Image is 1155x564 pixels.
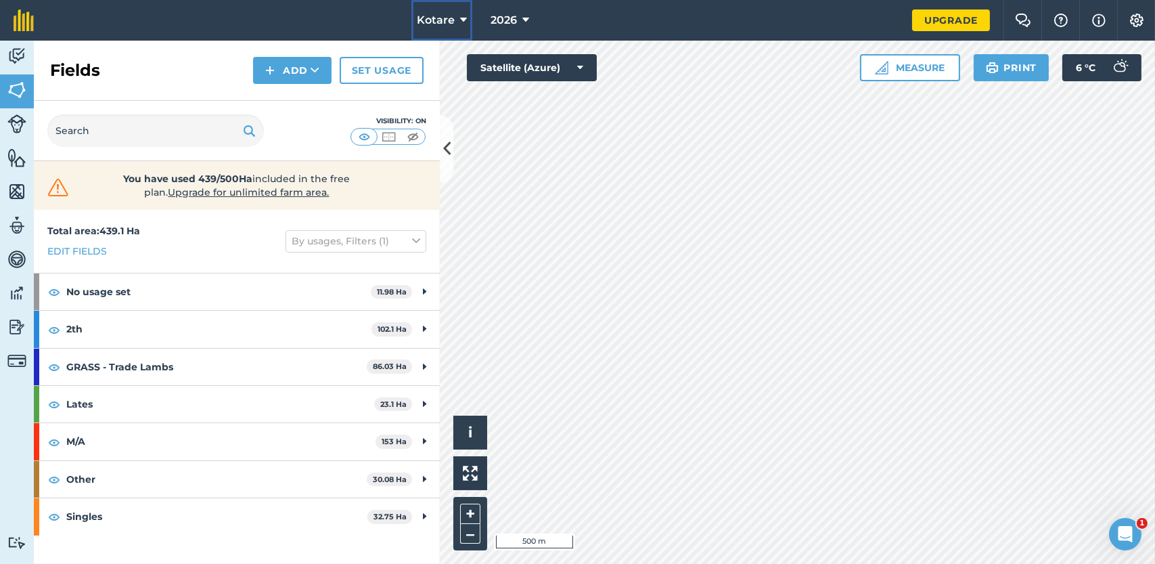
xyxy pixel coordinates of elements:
[50,60,100,81] h2: Fields
[34,461,440,498] div: Other30.08 Ha
[45,177,72,198] img: svg+xml;base64,PHN2ZyB4bWxucz0iaHR0cDovL3d3dy53My5vcmcvMjAwMC9zdmciIHdpZHRoPSIzMiIgaGVpZ2h0PSIzMC...
[48,322,60,338] img: svg+xml;base64,PHN2ZyB4bWxucz0iaHR0cDovL3d3dy53My5vcmcvMjAwMC9zdmciIHdpZHRoPSIxOCIgaGVpZ2h0PSIyNC...
[350,116,426,127] div: Visibility: On
[265,62,275,79] img: svg+xml;base64,PHN2ZyB4bWxucz0iaHR0cDovL3d3dy53My5vcmcvMjAwMC9zdmciIHdpZHRoPSIxNCIgaGVpZ2h0PSIyNC...
[356,130,373,144] img: svg+xml;base64,PHN2ZyB4bWxucz0iaHR0cDovL3d3dy53My5vcmcvMjAwMC9zdmciIHdpZHRoPSI1MCIgaGVpZ2h0PSI0MC...
[34,386,440,422] div: Lates23.1 Ha
[7,181,26,202] img: svg+xml;base64,PHN2ZyB4bWxucz0iaHR0cDovL3d3dy53My5vcmcvMjAwMC9zdmciIHdpZHRoPSI1NiIgaGVpZ2h0PSI2MC...
[7,80,26,100] img: svg+xml;base64,PHN2ZyB4bWxucz0iaHR0cDovL3d3dy53My5vcmcvMjAwMC9zdmciIHdpZHRoPSI1NiIgaGVpZ2h0PSI2MC...
[1092,12,1106,28] img: svg+xml;base64,PHN2ZyB4bWxucz0iaHR0cDovL3d3dy53My5vcmcvMjAwMC9zdmciIHdpZHRoPSIxNyIgaGVpZ2h0PSIxNy...
[1137,518,1148,529] span: 1
[66,274,371,310] strong: No usage set
[93,172,381,199] span: included in the free plan .
[168,186,330,198] span: Upgrade for unlimited farm area.
[48,359,60,375] img: svg+xml;base64,PHN2ZyB4bWxucz0iaHR0cDovL3d3dy53My5vcmcvMjAwMC9zdmciIHdpZHRoPSIxOCIgaGVpZ2h0PSIyNC...
[1109,518,1141,550] iframe: Intercom live chat
[380,130,397,144] img: svg+xml;base64,PHN2ZyB4bWxucz0iaHR0cDovL3d3dy53My5vcmcvMjAwMC9zdmciIHdpZHRoPSI1MCIgaGVpZ2h0PSI0MC...
[974,54,1049,81] button: Print
[45,172,429,199] a: You have used 439/500Haincluded in the free plan.Upgrade for unlimited farm area.
[48,508,60,525] img: svg+xml;base64,PHN2ZyB4bWxucz0iaHR0cDovL3d3dy53My5vcmcvMjAwMC9zdmciIHdpZHRoPSIxOCIgaGVpZ2h0PSIyNC...
[7,351,26,370] img: svg+xml;base64,PD94bWwgdmVyc2lvbj0iMS4wIiBlbmNvZGluZz0idXRmLTgiPz4KPCEtLSBHZW5lcmF0b3I6IEFkb2JlIE...
[463,466,478,481] img: Four arrows, one pointing top left, one top right, one bottom right and the last bottom left
[340,57,424,84] a: Set usage
[1106,54,1133,81] img: svg+xml;base64,PD94bWwgdmVyc2lvbj0iMS4wIiBlbmNvZGluZz0idXRmLTgiPz4KPCEtLSBHZW5lcmF0b3I6IEFkb2JlIE...
[467,54,597,81] button: Satellite (Azure)
[860,54,960,81] button: Measure
[34,311,440,347] div: 2th102.1 Ha
[7,114,26,133] img: svg+xml;base64,PD94bWwgdmVyc2lvbj0iMS4wIiBlbmNvZGluZz0idXRmLTgiPz4KPCEtLSBHZW5lcmF0b3I6IEFkb2JlIE...
[875,61,888,74] img: Ruler icon
[377,287,407,297] strong: 11.98 Ha
[912,9,990,31] a: Upgrade
[460,504,480,524] button: +
[34,498,440,535] div: Singles32.75 Ha
[47,114,264,147] input: Search
[48,284,60,300] img: svg+xml;base64,PHN2ZyB4bWxucz0iaHR0cDovL3d3dy53My5vcmcvMjAwMC9zdmciIHdpZHRoPSIxOCIgaGVpZ2h0PSIyNC...
[7,46,26,66] img: svg+xml;base64,PD94bWwgdmVyc2lvbj0iMS4wIiBlbmNvZGluZz0idXRmLTgiPz4KPCEtLSBHZW5lcmF0b3I6IEFkb2JlIE...
[7,249,26,269] img: svg+xml;base64,PD94bWwgdmVyc2lvbj0iMS4wIiBlbmNvZGluZz0idXRmLTgiPz4KPCEtLSBHZW5lcmF0b3I6IEFkb2JlIE...
[7,317,26,337] img: svg+xml;base64,PD94bWwgdmVyc2lvbj0iMS4wIiBlbmNvZGluZz0idXRmLTgiPz4KPCEtLSBHZW5lcmF0b3I6IEFkb2JlIE...
[1015,14,1031,27] img: Two speech bubbles overlapping with the left bubble in the forefront
[66,423,376,460] strong: M/A
[380,399,407,409] strong: 23.1 Ha
[1076,54,1095,81] span: 6 ° C
[468,424,472,441] span: i
[66,349,367,385] strong: GRASS - Trade Lambs
[124,173,253,185] strong: You have used 439/500Ha
[47,244,107,259] a: Edit fields
[48,434,60,450] img: svg+xml;base64,PHN2ZyB4bWxucz0iaHR0cDovL3d3dy53My5vcmcvMjAwMC9zdmciIHdpZHRoPSIxOCIgaGVpZ2h0PSIyNC...
[66,498,367,535] strong: Singles
[417,12,455,28] span: Kotare
[7,148,26,168] img: svg+xml;base64,PHN2ZyB4bWxucz0iaHR0cDovL3d3dy53My5vcmcvMjAwMC9zdmciIHdpZHRoPSI1NiIgaGVpZ2h0PSI2MC...
[14,9,34,31] img: fieldmargin Logo
[491,12,517,28] span: 2026
[1129,14,1145,27] img: A cog icon
[378,324,407,334] strong: 102.1 Ha
[373,362,407,371] strong: 86.03 Ha
[373,512,407,521] strong: 32.75 Ha
[34,349,440,385] div: GRASS - Trade Lambs86.03 Ha
[986,60,999,76] img: svg+xml;base64,PHN2ZyB4bWxucz0iaHR0cDovL3d3dy53My5vcmcvMjAwMC9zdmciIHdpZHRoPSIxOSIgaGVpZ2h0PSIyNC...
[453,416,487,450] button: i
[7,215,26,236] img: svg+xml;base64,PD94bWwgdmVyc2lvbj0iMS4wIiBlbmNvZGluZz0idXRmLTgiPz4KPCEtLSBHZW5lcmF0b3I6IEFkb2JlIE...
[405,130,422,144] img: svg+xml;base64,PHN2ZyB4bWxucz0iaHR0cDovL3d3dy53My5vcmcvMjAwMC9zdmciIHdpZHRoPSI1MCIgaGVpZ2h0PSI0MC...
[66,311,371,347] strong: 2th
[7,283,26,303] img: svg+xml;base64,PD94bWwgdmVyc2lvbj0iMS4wIiBlbmNvZGluZz0idXRmLTgiPz4KPCEtLSBHZW5lcmF0b3I6IEFkb2JlIE...
[460,524,480,544] button: –
[7,536,26,549] img: svg+xml;base64,PD94bWwgdmVyc2lvbj0iMS4wIiBlbmNvZGluZz0idXRmLTgiPz4KPCEtLSBHZW5lcmF0b3I6IEFkb2JlIE...
[1053,14,1069,27] img: A question mark icon
[48,396,60,412] img: svg+xml;base64,PHN2ZyB4bWxucz0iaHR0cDovL3d3dy53My5vcmcvMjAwMC9zdmciIHdpZHRoPSIxOCIgaGVpZ2h0PSIyNC...
[34,423,440,460] div: M/A153 Ha
[382,437,407,446] strong: 153 Ha
[243,123,256,139] img: svg+xml;base64,PHN2ZyB4bWxucz0iaHR0cDovL3d3dy53My5vcmcvMjAwMC9zdmciIHdpZHRoPSIxOSIgaGVpZ2h0PSIyNC...
[286,230,426,252] button: By usages, Filters (1)
[373,475,407,484] strong: 30.08 Ha
[1062,54,1141,81] button: 6 °C
[253,57,332,84] button: Add
[34,274,440,310] div: No usage set11.98 Ha
[66,461,367,498] strong: Other
[48,471,60,487] img: svg+xml;base64,PHN2ZyB4bWxucz0iaHR0cDovL3d3dy53My5vcmcvMjAwMC9zdmciIHdpZHRoPSIxOCIgaGVpZ2h0PSIyNC...
[66,386,374,422] strong: Lates
[47,225,140,237] strong: Total area : 439.1 Ha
